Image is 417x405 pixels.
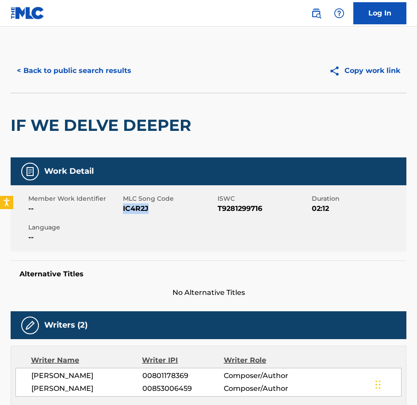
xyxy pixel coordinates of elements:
span: 00853006459 [142,383,224,394]
span: T9281299716 [218,203,310,214]
span: -- [28,203,121,214]
img: Writers [25,320,35,331]
span: No Alternative Titles [11,287,406,298]
span: -- [28,232,121,243]
img: help [334,8,344,19]
span: Composer/Author [224,383,298,394]
span: 00801178369 [142,371,224,381]
h5: Alternative Titles [19,270,398,279]
span: Duration [312,194,404,203]
div: Drag [375,371,381,398]
button: < Back to public search results [11,60,138,82]
img: Copy work link [329,65,344,76]
span: MLC Song Code [123,194,215,203]
a: Log In [353,2,406,24]
span: [PERSON_NAME] [31,371,142,381]
h2: IF WE DELVE DEEPER [11,115,195,135]
h5: Work Detail [44,166,94,176]
div: Writer Role [224,355,298,366]
span: IC4R2J [123,203,215,214]
div: Help [330,4,348,22]
a: Public Search [307,4,325,22]
span: ISWC [218,194,310,203]
div: Writer IPI [142,355,223,366]
span: Composer/Author [224,371,298,381]
span: Language [28,223,121,232]
div: Writer Name [31,355,142,366]
span: [PERSON_NAME] [31,383,142,394]
span: 02:12 [312,203,404,214]
img: search [311,8,321,19]
iframe: Chat Widget [373,363,417,405]
img: MLC Logo [11,7,45,19]
span: Member Work Identifier [28,194,121,203]
button: Copy work link [323,60,406,82]
img: Work Detail [25,166,35,177]
h5: Writers (2) [44,320,88,330]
